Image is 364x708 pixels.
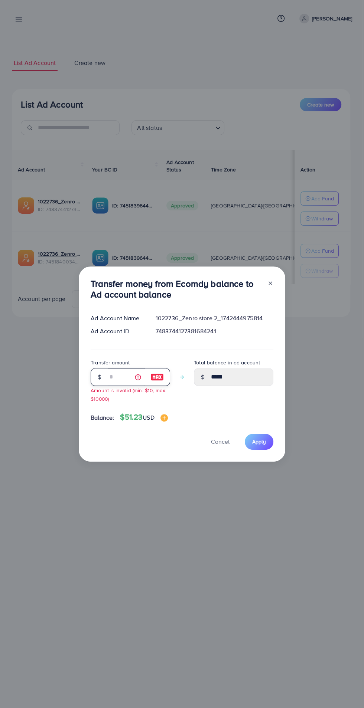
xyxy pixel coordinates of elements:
[85,314,150,322] div: Ad Account Name
[91,387,166,402] small: Amount is invalid (min: $10, max: $10000)
[143,413,154,422] span: USD
[91,359,130,366] label: Transfer amount
[252,438,266,445] span: Apply
[85,327,150,335] div: Ad Account ID
[91,413,114,422] span: Balance:
[160,414,168,422] img: image
[202,434,239,450] button: Cancel
[194,359,260,366] label: Total balance in ad account
[150,327,279,335] div: 7483744127381684241
[150,314,279,322] div: 1022736_Zenro store 2_1742444975814
[91,278,261,300] h3: Transfer money from Ecomdy balance to Ad account balance
[150,373,164,381] img: image
[245,434,273,450] button: Apply
[120,413,168,422] h4: $51.23
[332,675,358,702] iframe: Chat
[211,437,230,446] span: Cancel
